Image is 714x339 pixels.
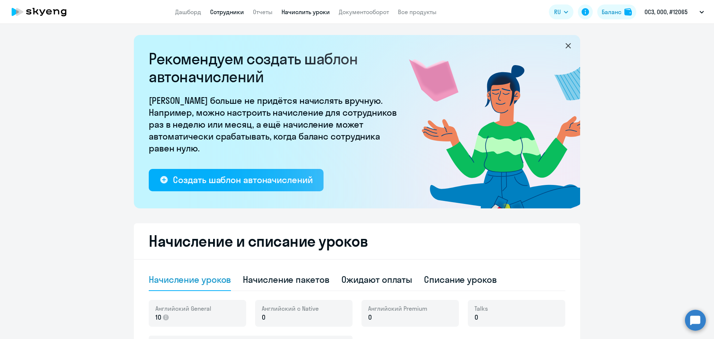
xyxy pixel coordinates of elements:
[554,7,561,16] span: RU
[624,8,632,16] img: balance
[155,304,211,313] span: Английский General
[549,4,573,19] button: RU
[602,7,621,16] div: Баланс
[282,8,330,16] a: Начислить уроки
[339,8,389,16] a: Документооборот
[149,274,231,285] div: Начисление уроков
[149,232,565,250] h2: Начисление и списание уроков
[398,8,437,16] a: Все продукты
[475,313,478,322] span: 0
[262,304,319,313] span: Английский с Native
[475,304,488,313] span: Talks
[149,50,402,86] h2: Рекомендуем создать шаблон автоначислений
[641,3,708,21] button: ОСЗ, ООО, #12065
[424,274,497,285] div: Списание уроков
[173,174,312,186] div: Создать шаблон автоначислений
[243,274,329,285] div: Начисление пакетов
[175,8,201,16] a: Дашборд
[149,95,402,154] p: [PERSON_NAME] больше не придётся начислять вручную. Например, можно настроить начисление для сотр...
[644,7,688,16] p: ОСЗ, ООО, #12065
[597,4,636,19] button: Балансbalance
[149,169,324,191] button: Создать шаблон автоначислений
[368,313,372,322] span: 0
[155,313,161,322] span: 10
[262,313,266,322] span: 0
[368,304,427,313] span: Английский Premium
[253,8,273,16] a: Отчеты
[341,274,412,285] div: Ожидают оплаты
[210,8,244,16] a: Сотрудники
